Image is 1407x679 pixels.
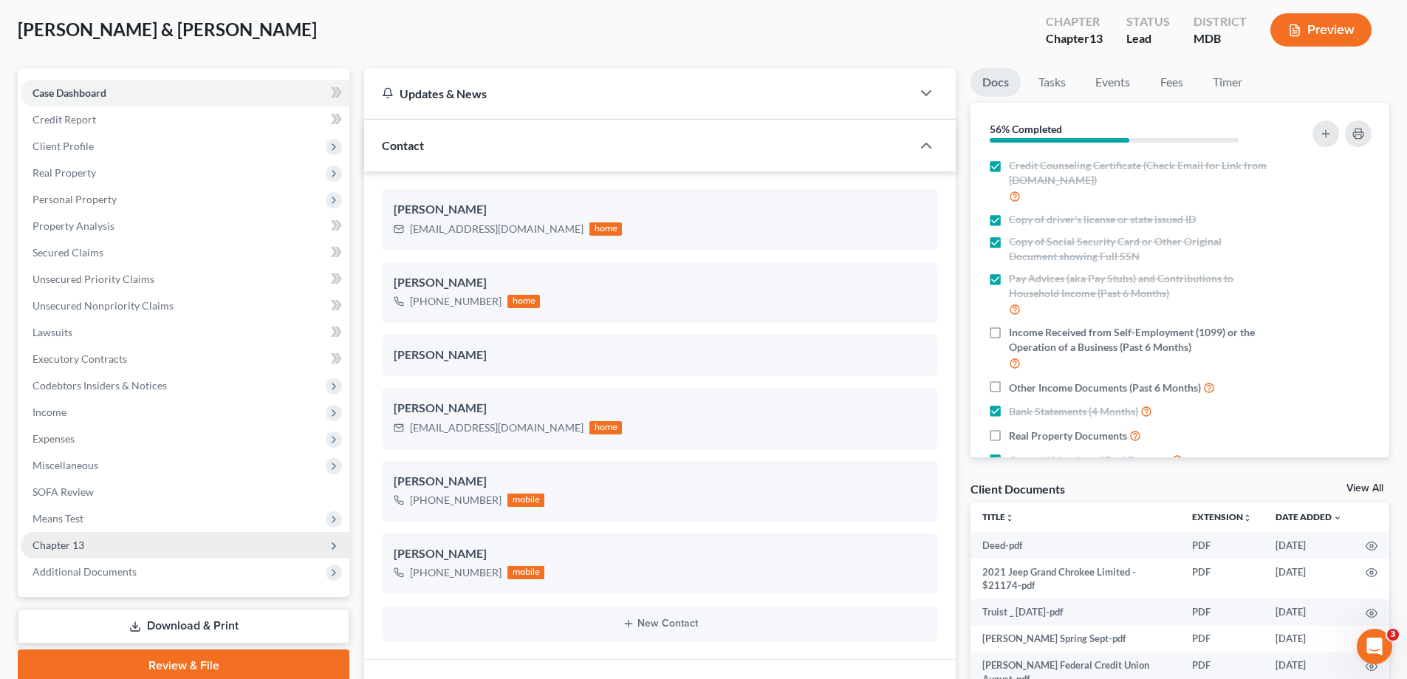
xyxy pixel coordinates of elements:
div: mobile [507,566,544,579]
span: [PERSON_NAME] & [PERSON_NAME] [18,18,317,40]
strong: 56% Completed [990,123,1062,135]
span: Client Profile [32,140,94,152]
i: expand_more [1333,513,1342,522]
div: Updates & News [382,86,894,101]
span: Income Received from Self-Employment (1099) or the Operation of a Business (Past 6 Months) [1009,325,1272,355]
td: Truist _ [DATE]-pdf [970,599,1180,626]
a: Unsecured Nonpriority Claims [21,293,349,319]
a: Unsecured Priority Claims [21,266,349,293]
a: View All [1346,483,1383,494]
div: [EMAIL_ADDRESS][DOMAIN_NAME] [410,222,583,236]
div: [PHONE_NUMBER] [410,565,501,580]
iframe: Intercom live chat [1357,629,1392,664]
a: SOFA Review [21,479,349,505]
span: Bank Statements (4 Months) [1009,404,1138,419]
span: Miscellaneous [32,459,98,471]
td: [DATE] [1264,559,1354,599]
span: Contact [382,138,424,152]
div: [PERSON_NAME] [394,473,926,491]
div: home [589,222,622,236]
span: SOFA Review [32,485,94,498]
i: unfold_more [1005,513,1014,522]
span: Personal Property [32,193,117,205]
a: Download & Print [18,609,349,644]
div: [PHONE_NUMBER] [410,294,501,309]
td: PDF [1180,599,1264,626]
div: [PERSON_NAME] [394,347,926,364]
div: Chapter [1046,30,1103,47]
a: Titleunfold_more [982,511,1014,522]
div: [PERSON_NAME] [394,400,926,417]
div: home [589,421,622,434]
button: New Contact [394,618,926,629]
a: Events [1084,68,1142,97]
div: [EMAIL_ADDRESS][DOMAIN_NAME] [410,420,583,435]
span: Credit Counseling Certificate (Check Email for Link from [DOMAIN_NAME]) [1009,158,1272,188]
span: Lawsuits [32,326,72,338]
td: 2021 Jeep Grand Chrokee Limited - $21174-pdf [970,559,1180,599]
a: Timer [1201,68,1254,97]
a: Case Dashboard [21,80,349,106]
a: Fees [1148,68,1195,97]
a: Executory Contracts [21,346,349,372]
a: Lawsuits [21,319,349,346]
a: Tasks [1027,68,1078,97]
span: Codebtors Insiders & Notices [32,379,167,392]
a: Property Analysis [21,213,349,239]
div: [PHONE_NUMBER] [410,493,501,508]
div: Status [1126,13,1170,30]
button: Preview [1270,13,1372,47]
span: Copy of Social Security Card or Other Original Document showing Full SSN [1009,234,1272,264]
span: Copy of driver's license or state issued ID [1009,212,1196,227]
span: Real Property [32,166,96,179]
span: Executory Contracts [32,352,127,365]
span: Chapter 13 [32,539,84,551]
td: PDF [1180,626,1264,652]
div: Client Documents [970,481,1065,497]
span: Unsecured Priority Claims [32,273,154,285]
a: Secured Claims [21,239,349,266]
td: Deed-pdf [970,532,1180,559]
td: [DATE] [1264,532,1354,559]
td: [PERSON_NAME] Spring Sept-pdf [970,626,1180,652]
span: Property Analysis [32,219,114,232]
span: 3 [1387,629,1399,641]
a: Date Added expand_more [1276,511,1342,522]
a: Credit Report [21,106,349,133]
span: Real Property Documents [1009,429,1127,443]
div: Chapter [1046,13,1103,30]
a: Docs [970,68,1021,97]
span: Additional Documents [32,565,137,578]
span: Income [32,406,66,418]
div: home [507,295,540,308]
td: [DATE] [1264,626,1354,652]
div: Lead [1126,30,1170,47]
span: Case Dashboard [32,86,106,99]
i: unfold_more [1243,513,1252,522]
span: Credit Report [32,113,96,126]
div: District [1194,13,1247,30]
td: PDF [1180,532,1264,559]
div: [PERSON_NAME] [394,545,926,563]
div: [PERSON_NAME] [394,201,926,219]
span: Means Test [32,512,83,525]
span: Pay Advices (aka Pay Stubs) and Contributions to Household Income (Past 6 Months) [1009,271,1272,301]
td: PDF [1180,559,1264,599]
div: MDB [1194,30,1247,47]
span: Unsecured Nonpriority Claims [32,299,174,312]
span: Other Income Documents (Past 6 Months) [1009,381,1201,395]
a: Extensionunfold_more [1192,511,1252,522]
div: [PERSON_NAME] [394,274,926,292]
td: [DATE] [1264,599,1354,626]
span: Expenses [32,432,75,445]
span: Secured Claims [32,246,103,259]
span: Current Valuation of Real Property [1009,453,1169,468]
span: 13 [1089,31,1103,45]
div: mobile [507,494,544,507]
